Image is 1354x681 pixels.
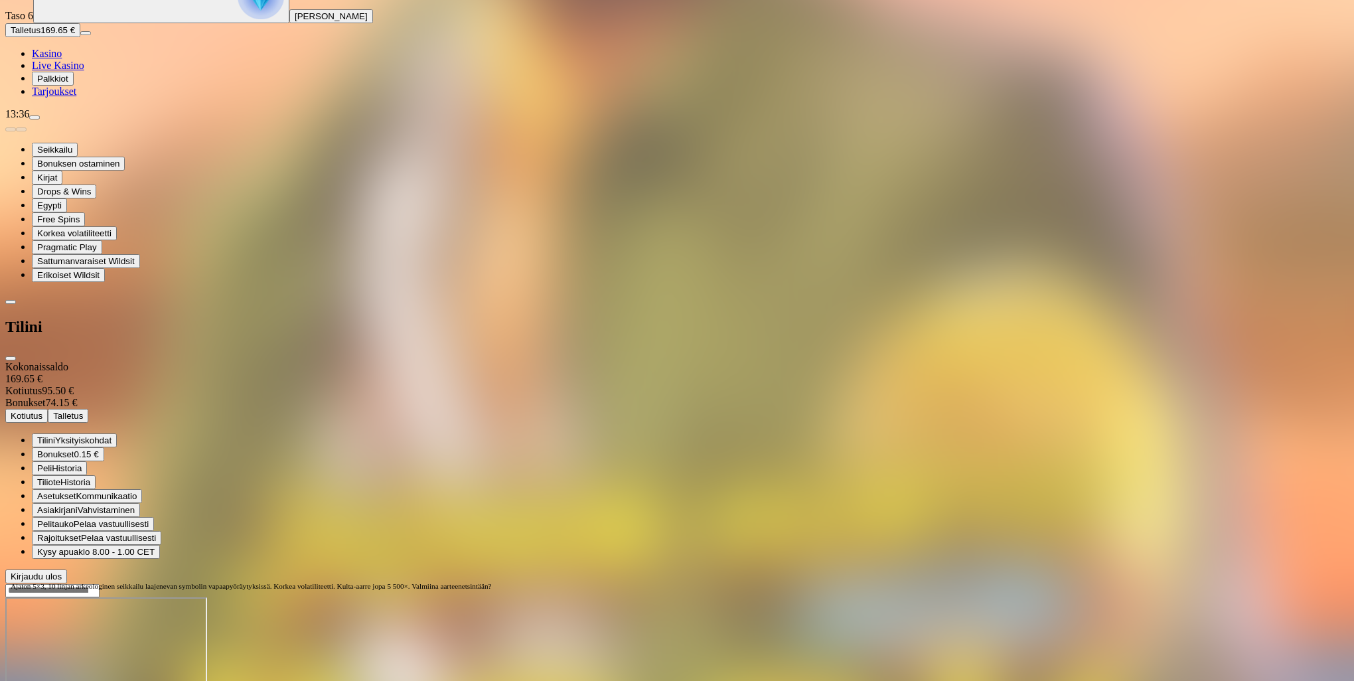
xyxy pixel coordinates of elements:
[5,300,16,304] button: chevron-left icon
[32,503,140,517] button: document iconAsiakirjaniVahvistaminen
[80,31,91,35] button: menu
[32,240,102,254] button: Pragmatic Play
[5,318,1349,336] h2: Tilini
[37,477,60,487] span: Tiliote
[29,115,40,119] button: menu
[37,187,91,196] span: Drops & Wins
[53,411,83,421] span: Talletus
[5,397,45,408] span: Bonukset
[37,270,100,280] span: Erikoiset Wildsit
[5,397,1349,409] div: 74.15 €
[295,11,368,21] span: [PERSON_NAME]
[32,433,117,447] button: user-circle iconTiliniYksityiskohdat
[32,447,104,461] button: smiley iconBonukset0.15 €
[5,385,1349,397] div: 95.50 €
[32,86,76,97] span: Tarjoukset
[11,25,40,35] span: Talletus
[37,159,119,169] span: Bonuksen ostaminen
[5,356,16,360] button: close
[55,435,112,445] span: Yksityiskohdat
[37,242,97,252] span: Pragmatic Play
[81,533,156,543] span: Pelaa vastuullisesti
[32,226,117,240] button: Korkea volatiliteetti
[32,545,160,559] button: headphones iconKysy apuaklo 8.00 - 1.00 CET
[16,127,27,131] button: next slide
[37,491,76,501] span: Asetukset
[37,228,112,238] span: Korkea volatiliteetti
[32,171,62,185] button: Kirjat
[32,268,105,282] button: Erikoiset Wildsit
[11,582,491,590] span: Ajaton 5×3, 10 linjan arkeologinen seikkailu laajenevan symbolin vapaapyöräytyksissä. Korkea vola...
[5,385,42,396] span: Kotiutus
[32,48,62,59] span: Kasino
[60,477,90,487] span: Historia
[5,108,29,119] span: 13:36
[37,256,135,266] span: Sattumanvaraiset Wildsit
[5,361,1349,385] div: Kokonaissaldo
[37,505,78,515] span: Asiakirjani
[32,489,142,503] button: toggle iconAsetuksetKommunikaatio
[74,519,149,529] span: Pelaa vastuullisesti
[32,72,74,86] button: reward iconPalkkiot
[5,409,48,423] button: Kotiutus
[32,517,154,531] button: clock iconPelitaukoPelaa vastuullisesti
[37,214,80,224] span: Free Spins
[11,411,42,421] span: Kotiutus
[78,505,135,515] span: Vahvistaminen
[32,185,96,198] button: Drops & Wins
[37,519,74,529] span: Pelitauko
[37,449,74,459] span: Bonukset
[37,173,57,183] span: Kirjat
[37,463,52,473] span: Peli
[37,533,81,543] span: Rajoitukset
[32,60,84,71] span: Live Kasino
[32,531,161,545] button: limits iconRajoituksetPelaa vastuullisesti
[289,9,373,23] button: [PERSON_NAME]
[37,145,72,155] span: Seikkailu
[32,86,76,97] a: gift-inverted iconTarjoukset
[32,143,78,157] button: Seikkailu
[32,254,140,268] button: Sattumanvaraiset Wildsit
[48,409,88,423] button: Talletus
[32,475,96,489] button: transactions iconTilioteHistoria
[74,449,99,459] span: 0.15 €
[32,461,87,475] button: history iconPeliHistoria
[37,74,68,84] span: Palkkiot
[37,435,55,445] span: Tilini
[5,127,16,131] button: prev slide
[40,25,75,35] span: 169.65 €
[32,60,84,71] a: poker-chip iconLive Kasino
[5,10,33,21] span: Taso 6
[5,373,1349,385] div: 169.65 €
[32,212,85,226] button: Free Spins
[37,200,62,210] span: Egypti
[76,491,137,501] span: Kommunikaatio
[32,157,125,171] button: Bonuksen ostaminen
[5,23,80,37] button: Talletusplus icon169.65 €
[52,463,82,473] span: Historia
[32,198,67,212] button: Egypti
[32,48,62,59] a: diamond iconKasino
